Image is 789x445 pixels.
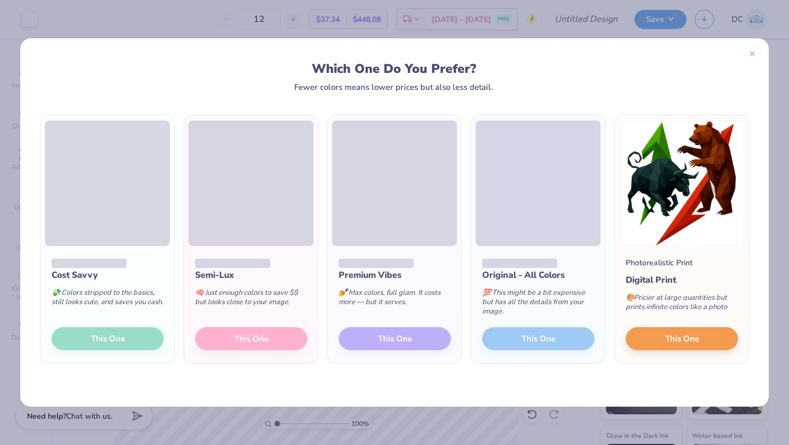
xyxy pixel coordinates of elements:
[482,288,491,298] span: 💯
[626,293,634,303] span: 🎨
[626,257,693,269] div: Photorealistic Print
[626,327,738,350] button: This One
[665,333,699,345] span: This One
[339,288,347,298] span: 💅
[195,288,204,298] span: 🧠
[52,288,60,298] span: 💸
[52,269,164,282] div: Cost Savvy
[339,269,451,282] div: Premium Vibes
[294,83,493,92] div: Fewer colors means lower prices but also less detail.
[339,282,451,318] div: Max colors, full glam. It costs more — but it serves.
[482,269,594,282] div: Original - All Colors
[195,269,307,282] div: Semi-Lux
[626,287,738,323] div: Pricier at large quantities but prints infinite colors like a photo
[50,61,738,76] div: Which One Do You Prefer?
[52,282,164,318] div: Colors stripped to the basics, still looks cute, and saves you cash.
[482,282,594,327] div: This might be a bit expensive but has all the details from your image.
[626,273,738,287] div: Digital Print
[619,121,744,246] img: Photorealistic preview
[195,282,307,318] div: Just enough colors to save $$ but looks close to your image.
